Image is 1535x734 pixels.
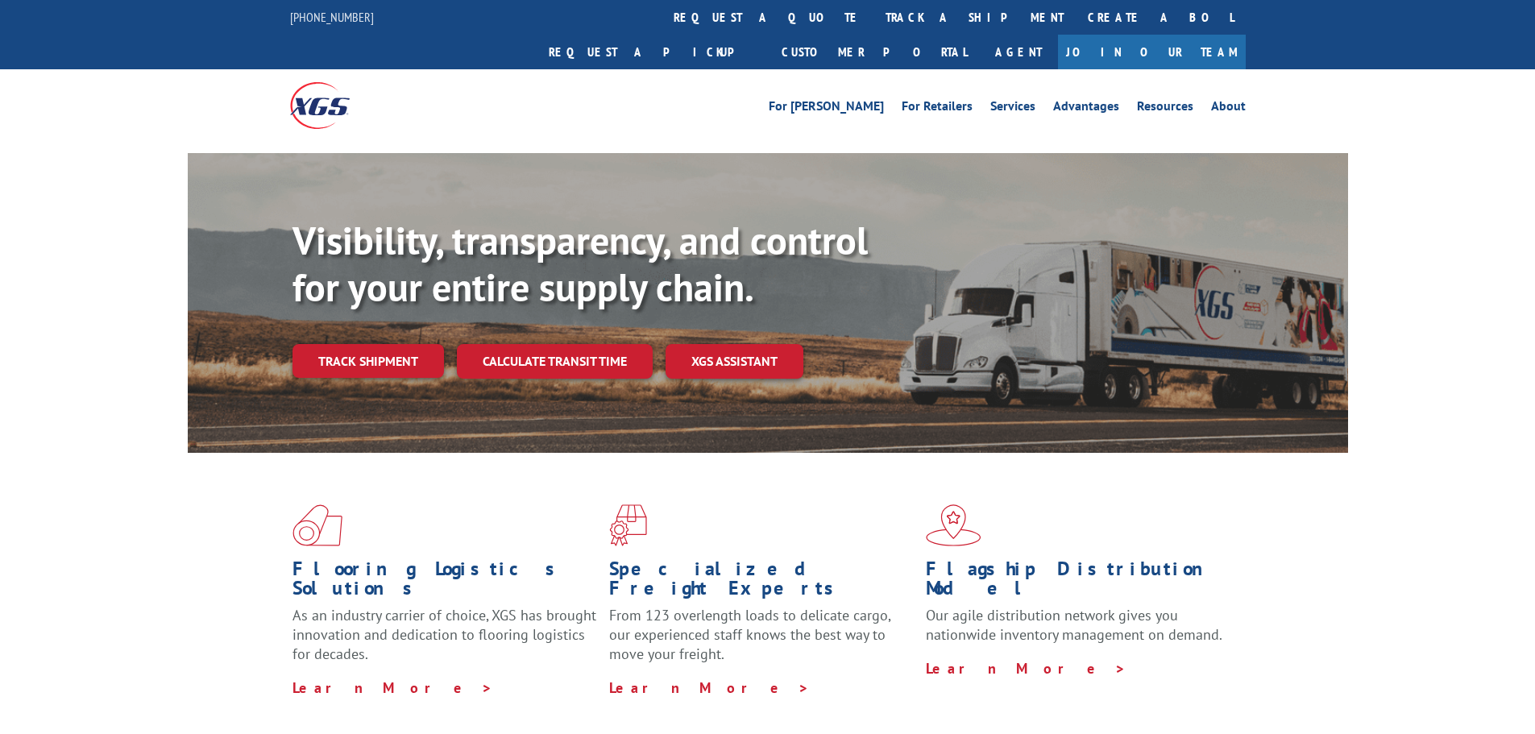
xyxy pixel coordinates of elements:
a: Agent [979,35,1058,69]
a: Request a pickup [537,35,770,69]
h1: Flooring Logistics Solutions [292,559,597,606]
a: For Retailers [902,100,973,118]
a: Join Our Team [1058,35,1246,69]
span: As an industry carrier of choice, XGS has brought innovation and dedication to flooring logistics... [292,606,596,663]
a: Calculate transit time [457,344,653,379]
a: [PHONE_NUMBER] [290,9,374,25]
h1: Flagship Distribution Model [926,559,1230,606]
h1: Specialized Freight Experts [609,559,914,606]
a: XGS ASSISTANT [666,344,803,379]
a: About [1211,100,1246,118]
a: For [PERSON_NAME] [769,100,884,118]
a: Track shipment [292,344,444,378]
a: Learn More > [926,659,1126,678]
a: Advantages [1053,100,1119,118]
b: Visibility, transparency, and control for your entire supply chain. [292,215,868,312]
a: Resources [1137,100,1193,118]
img: xgs-icon-flagship-distribution-model-red [926,504,981,546]
img: xgs-icon-focused-on-flooring-red [609,504,647,546]
img: xgs-icon-total-supply-chain-intelligence-red [292,504,342,546]
p: From 123 overlength loads to delicate cargo, our experienced staff knows the best way to move you... [609,606,914,678]
a: Customer Portal [770,35,979,69]
a: Services [990,100,1035,118]
span: Our agile distribution network gives you nationwide inventory management on demand. [926,606,1222,644]
a: Learn More > [292,678,493,697]
a: Learn More > [609,678,810,697]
